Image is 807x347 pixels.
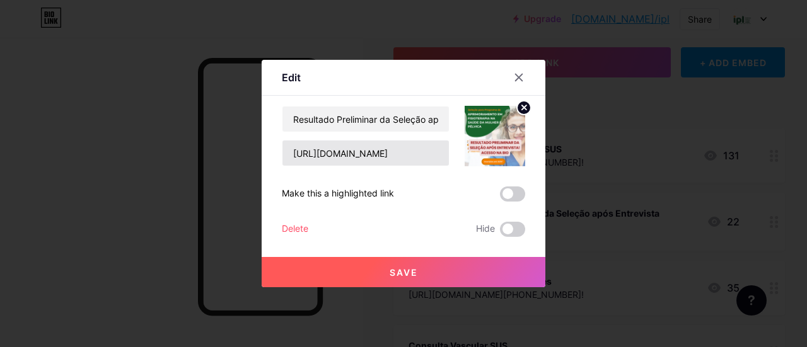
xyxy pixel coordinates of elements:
[476,222,495,237] span: Hide
[282,106,449,132] input: Title
[262,257,545,287] button: Save
[282,140,449,166] input: URL
[465,106,525,166] img: link_thumbnail
[390,267,418,278] span: Save
[282,70,301,85] div: Edit
[282,222,308,237] div: Delete
[282,186,394,202] div: Make this a highlighted link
